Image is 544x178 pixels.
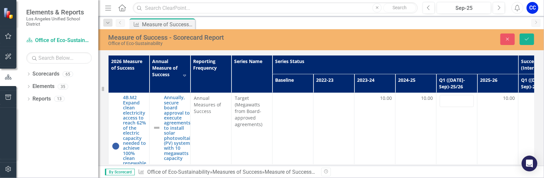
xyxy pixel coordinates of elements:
div: Measure of Success - Scorecard Report [142,20,193,29]
a: 4B.M2 Expand clean electricity access to reach 62% of the electric capacity needed to achieve 100... [123,95,146,176]
a: Elements [32,83,54,90]
span: 10.00 [380,95,392,101]
img: At or Above Plan [112,142,120,150]
div: » » [138,168,316,176]
small: Los Angeles Unified School District [26,16,92,27]
div: Sep-25 [439,4,489,12]
input: Search Below... [26,52,92,64]
a: Reports [32,95,51,103]
a: Office of Eco-Sustainability [26,37,92,44]
span: Elements & Reports [26,8,92,16]
span: Target (Megawatts from Board-approved agreements) [235,95,269,128]
span: Search [393,5,407,10]
a: Measures of Success [212,169,262,175]
a: Annually, secure board approval to execute agreements to install solar photovoltaic (PV) systems ... [164,95,192,161]
div: Measure of Success - Scorecard Report [265,169,355,175]
a: Scorecards [32,70,59,78]
div: Open Intercom Messenger [522,156,537,171]
div: 65 [63,71,73,77]
img: ClearPoint Strategy [3,8,15,19]
div: 13 [54,96,65,102]
div: Annual Measures of Success [194,95,228,115]
a: Office of Eco-Sustainability [147,169,210,175]
div: Office of Eco-Sustainability [108,41,345,46]
input: Search ClearPoint... [133,2,418,14]
span: 10.00 [421,95,433,101]
div: 35 [58,84,68,89]
span: By Scorecard [105,169,135,175]
button: Sep-25 [437,2,491,14]
img: Not Defined [153,124,161,132]
span: 10.00 [503,95,515,101]
button: CC [527,2,538,14]
div: Measure of Success - Scorecard Report [108,34,345,41]
button: Search [383,3,416,12]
